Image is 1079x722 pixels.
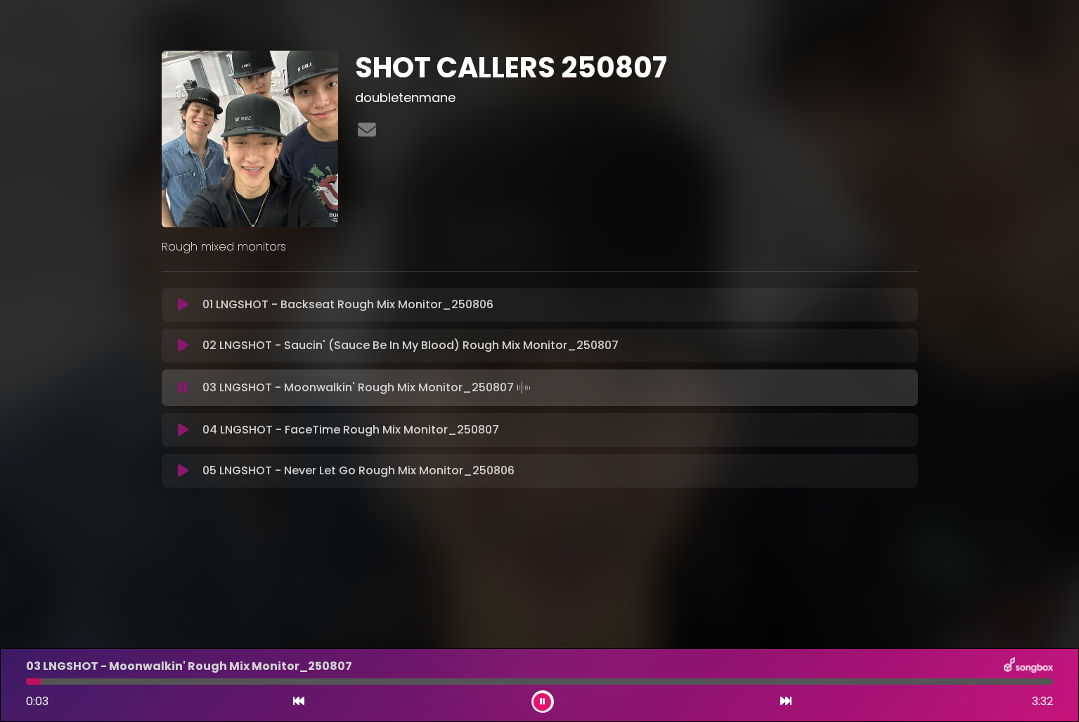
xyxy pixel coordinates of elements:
[202,422,499,438] p: 04 LNGSHOT - FaceTime Rough Mix Monitor_250807
[514,378,534,398] img: waveform4.gif
[162,239,918,255] p: Rough mixed monitors
[202,337,619,354] p: 02 LNGSHOT - Saucin' (Sauce Be In My Blood) Rough Mix Monitor_250807
[355,51,918,84] h1: SHOT CALLERS 250807
[202,462,515,479] p: 05 LNGSHOT - Never Let Go Rough Mix Monitor_250806
[202,296,493,313] p: 01 LNGSHOT - Backseat Rough Mix Monitor_250806
[162,51,338,227] img: EhfZEEfJT4ehH6TTm04u
[202,378,534,398] p: 03 LNGSHOT - Moonwalkin' Rough Mix Monitor_250807
[355,90,918,106] h3: doubletenmane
